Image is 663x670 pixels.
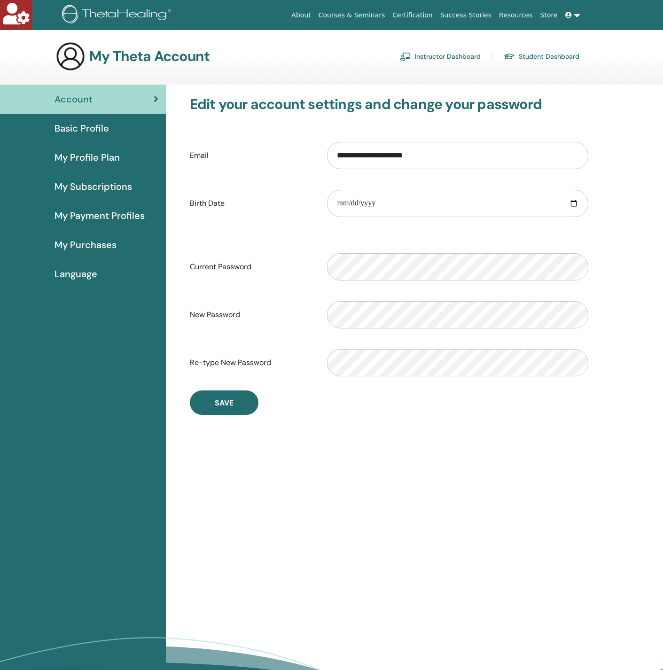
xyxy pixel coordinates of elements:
[288,7,314,24] a: About
[55,92,93,106] span: Account
[183,147,320,164] label: Email
[183,258,320,276] label: Current Password
[55,150,120,164] span: My Profile Plan
[62,5,174,26] img: logo.png
[190,96,588,113] h3: Edit your account settings and change your password
[215,398,234,408] span: Save
[55,179,132,194] span: My Subscriptions
[400,52,411,61] img: chalkboard-teacher.svg
[315,7,389,24] a: Courses & Seminars
[183,354,320,372] label: Re-type New Password
[183,195,320,212] label: Birth Date
[504,49,579,64] a: Student Dashboard
[400,49,481,64] a: Instructor Dashboard
[437,7,495,24] a: Success Stories
[183,306,320,324] label: New Password
[55,121,109,135] span: Basic Profile
[55,238,117,252] span: My Purchases
[389,7,436,24] a: Certification
[495,7,537,24] a: Resources
[504,53,515,61] img: graduation-cap.svg
[89,48,210,65] h3: My Theta Account
[537,7,562,24] a: Store
[55,41,86,71] img: generic-user-icon.jpg
[55,209,145,223] span: My Payment Profiles
[55,267,97,281] span: Language
[190,390,258,415] button: Save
